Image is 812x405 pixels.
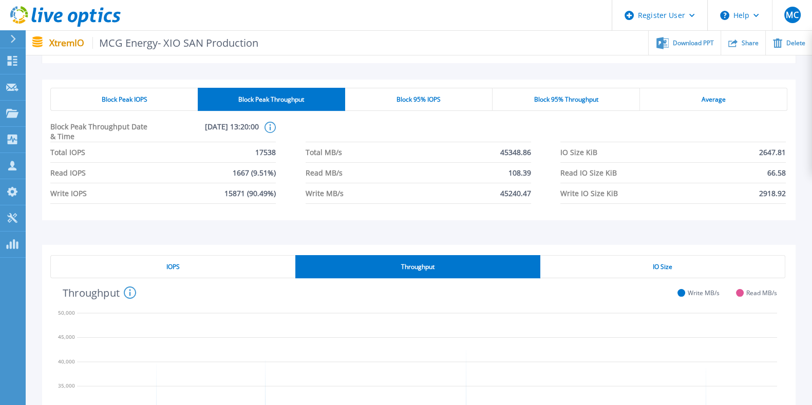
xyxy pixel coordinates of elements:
[255,142,276,162] span: 17538
[560,142,597,162] span: IO Size KiB
[759,142,786,162] span: 2647.81
[102,95,147,104] span: Block Peak IOPS
[786,11,798,19] span: MC
[786,40,805,46] span: Delete
[92,37,259,49] span: MCG Energy- XIO SAN Production
[306,183,344,203] span: Write MB/s
[58,358,75,365] text: 40,000
[50,183,87,203] span: Write IOPS
[233,163,276,183] span: 1667 (9.51%)
[746,289,777,297] span: Read MB/s
[50,163,86,183] span: Read IOPS
[306,142,342,162] span: Total MB/s
[166,263,180,271] span: IOPS
[673,40,714,46] span: Download PPT
[155,122,259,142] span: [DATE] 13:20:00
[50,122,155,142] span: Block Peak Throughput Date & Time
[500,142,531,162] span: 45348.86
[702,95,726,104] span: Average
[560,163,617,183] span: Read IO Size KiB
[767,163,786,183] span: 66.58
[653,263,672,271] span: IO Size
[238,95,304,104] span: Block Peak Throughput
[306,163,343,183] span: Read MB/s
[58,382,75,389] text: 35,000
[560,183,618,203] span: Write IO Size KiB
[688,289,720,297] span: Write MB/s
[224,183,276,203] span: 15871 (90.49%)
[401,263,435,271] span: Throughput
[759,183,786,203] span: 2918.92
[49,37,259,49] p: XtremIO
[508,163,531,183] span: 108.39
[58,333,75,340] text: 45,000
[396,95,441,104] span: Block 95% IOPS
[63,286,136,299] h4: Throughput
[50,142,85,162] span: Total IOPS
[58,309,75,316] text: 50,000
[534,95,598,104] span: Block 95% Throughput
[742,40,759,46] span: Share
[500,183,531,203] span: 45240.47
